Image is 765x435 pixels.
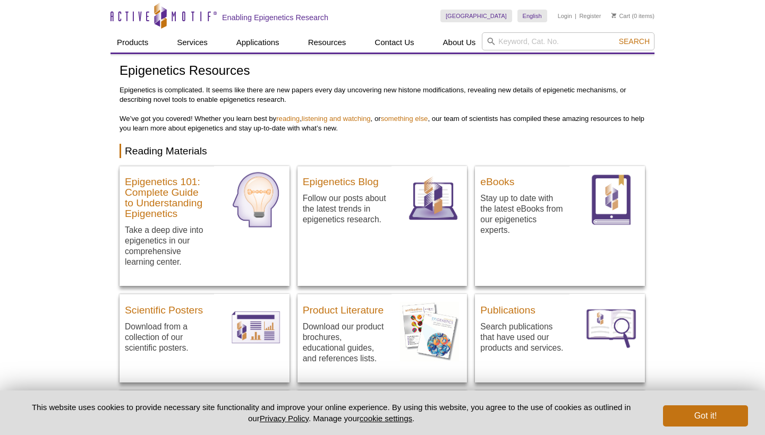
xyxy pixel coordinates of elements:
[611,12,630,20] a: Cart
[480,171,564,187] h3: eBooks
[611,10,654,22] li: (0 items)
[475,294,645,372] a: Publications Search publications that have used our products and services. Publications
[368,32,420,53] a: Contact Us
[616,37,653,46] button: Search
[303,171,387,187] h3: Epigenetics Blog
[619,37,650,46] span: Search
[303,300,387,316] h3: Product Literature
[475,166,645,255] a: eBooks Stay up to date with the latest eBooks from our epigenetics experts. eBooks
[579,12,601,20] a: Register
[381,115,428,123] a: something else
[222,166,290,233] img: Epigenetics Learning Center
[222,294,290,361] img: Posters
[125,224,209,267] p: Take a deep dive into epigenetics in our comprehensive learning center.
[120,166,290,286] a: Epigenetics 101: Complete Guide to Understanding Epigenetics Take a deep dive into epigenetics in...
[303,321,387,364] p: Download our product brochures, educational guides, and references lists.
[558,12,572,20] a: Login
[480,300,564,316] h3: Publications
[611,13,616,18] img: Your Cart
[297,294,467,382] a: Product Literature Download our product brochures, educational guides, and references lists. Down...
[575,10,576,22] li: |
[577,294,645,361] img: Publications
[297,166,467,244] a: Epigenetics Blog Follow our posts about the latest trends in epigenetics research. Blog
[120,64,645,79] h1: Epigenetics Resources
[120,85,645,133] p: Epigenetics is complicated. It seems like there are new papers every day uncovering new histone m...
[399,166,467,233] img: Blog
[303,193,387,225] p: Follow our posts about the latest trends in epigenetics research.
[302,115,371,123] a: listening and watching
[440,10,512,22] a: [GEOGRAPHIC_DATA]
[17,402,645,424] p: This website uses cookies to provide necessary site functionality and improve your online experie...
[276,115,300,123] a: reading
[125,171,209,219] h3: Epigenetics 101: Complete Guide to Understanding Epigenetics
[110,32,155,53] a: Products
[437,32,482,53] a: About Us
[230,32,286,53] a: Applications
[125,300,209,316] h3: Scientific Posters
[482,32,654,50] input: Keyword, Cat. No.
[120,144,645,158] h2: Reading Materials
[125,321,209,353] p: Download from a collection of our scientific posters.
[577,166,645,233] img: eBooks
[171,32,214,53] a: Services
[480,321,564,353] p: Search publications that have used our products and services.
[120,294,290,372] a: Scientific Posters Download from a collection of our scientific posters. Posters
[399,294,467,361] img: Download Product Literature
[480,193,564,236] p: Stay up to date with the latest eBooks from our epigenetics experts.
[302,32,353,53] a: Resources
[260,414,309,423] a: Privacy Policy
[663,405,748,427] button: Got it!
[222,13,328,22] h2: Enabling Epigenetics Research
[360,414,412,423] button: cookie settings
[517,10,547,22] a: English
